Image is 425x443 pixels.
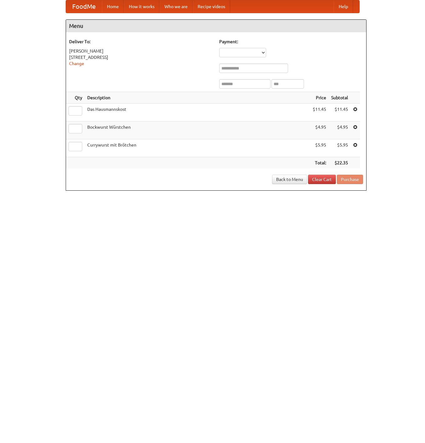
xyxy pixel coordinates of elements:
[85,92,310,104] th: Description
[337,175,363,184] button: Purchase
[310,139,329,157] td: $5.95
[124,0,159,13] a: How it works
[310,104,329,121] td: $11.45
[329,121,351,139] td: $4.95
[219,39,363,45] h5: Payment:
[69,61,84,66] a: Change
[329,139,351,157] td: $5.95
[69,48,213,54] div: [PERSON_NAME]
[310,121,329,139] td: $4.95
[159,0,193,13] a: Who we are
[85,121,310,139] td: Bockwurst Würstchen
[85,139,310,157] td: Currywurst mit Brötchen
[308,175,336,184] a: Clear Cart
[85,104,310,121] td: Das Hausmannskost
[310,92,329,104] th: Price
[69,54,213,60] div: [STREET_ADDRESS]
[310,157,329,169] th: Total:
[69,39,213,45] h5: Deliver To:
[102,0,124,13] a: Home
[193,0,230,13] a: Recipe videos
[329,92,351,104] th: Subtotal
[272,175,307,184] a: Back to Menu
[329,157,351,169] th: $22.35
[66,92,85,104] th: Qty
[66,20,366,32] h4: Menu
[329,104,351,121] td: $11.45
[66,0,102,13] a: FoodMe
[334,0,353,13] a: Help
